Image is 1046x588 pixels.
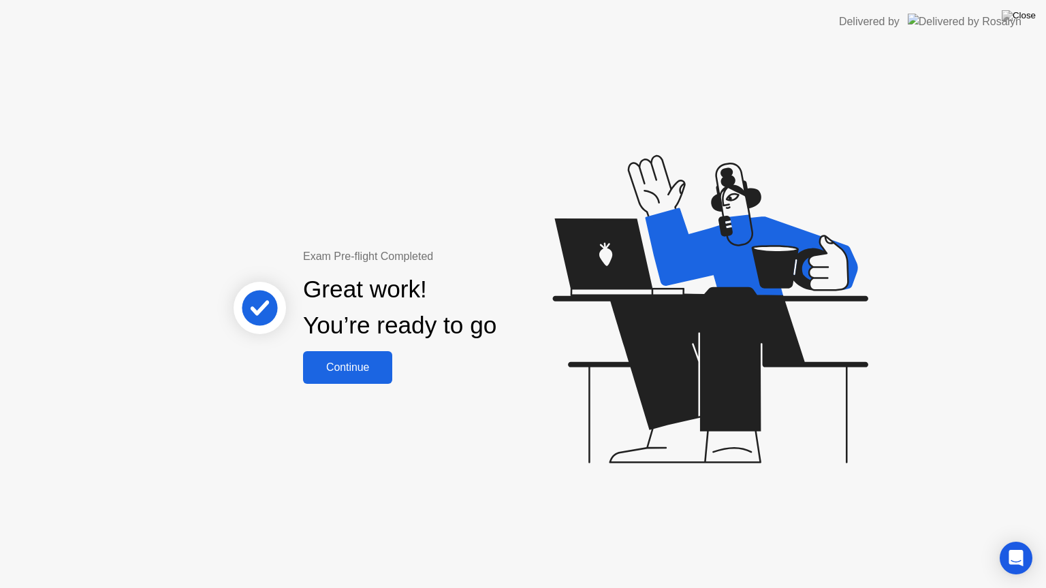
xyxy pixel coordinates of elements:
[1002,10,1036,21] img: Close
[1000,542,1032,574] div: Open Intercom Messenger
[839,14,900,30] div: Delivered by
[303,272,496,344] div: Great work! You’re ready to go
[307,361,388,374] div: Continue
[303,248,584,265] div: Exam Pre-flight Completed
[303,351,392,384] button: Continue
[908,14,1021,29] img: Delivered by Rosalyn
